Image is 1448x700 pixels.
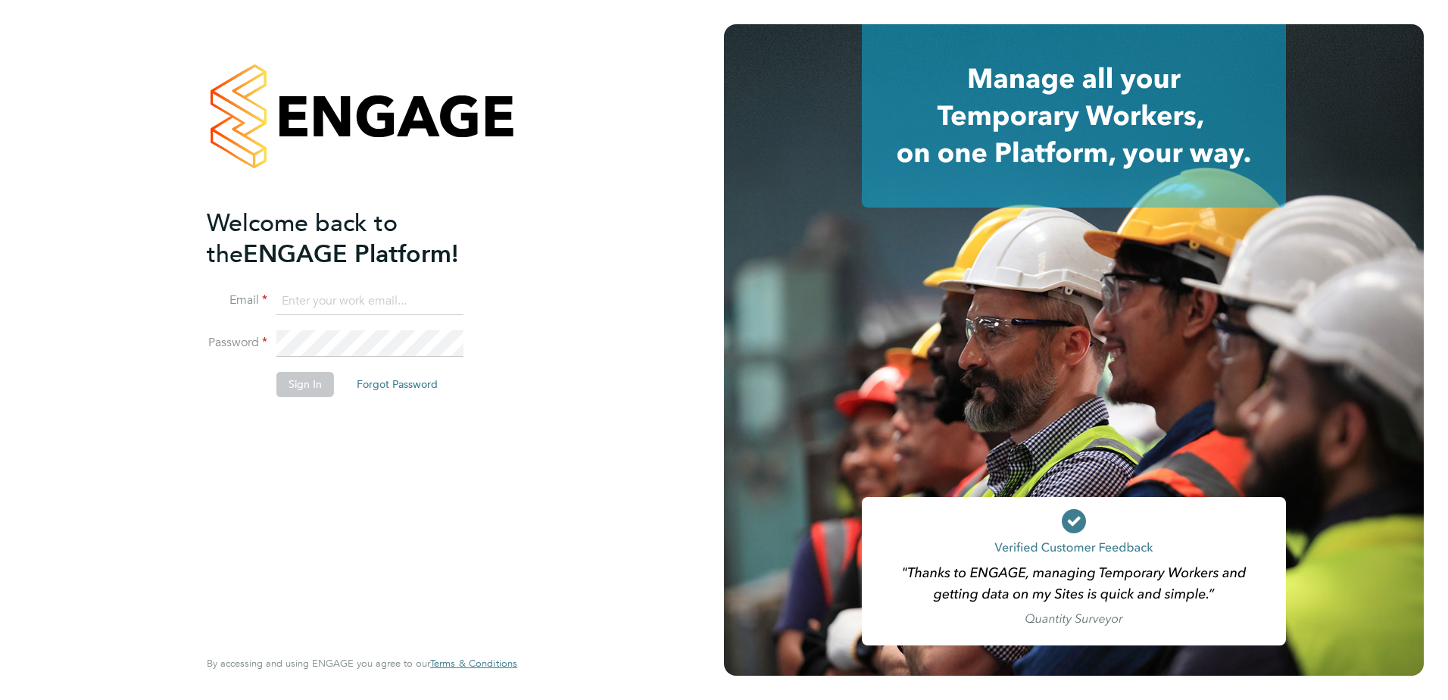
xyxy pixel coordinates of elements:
[207,335,267,351] label: Password
[276,372,334,396] button: Sign In
[207,208,502,270] h2: ENGAGE Platform!
[207,292,267,308] label: Email
[207,657,517,670] span: By accessing and using ENGAGE you agree to our
[207,208,398,269] span: Welcome back to the
[430,658,517,670] a: Terms & Conditions
[276,288,463,315] input: Enter your work email...
[345,372,450,396] button: Forgot Password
